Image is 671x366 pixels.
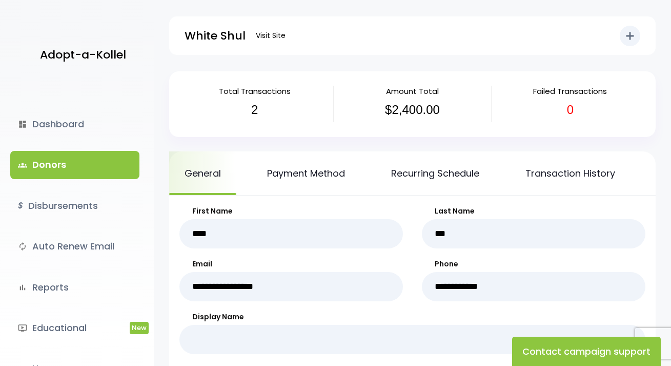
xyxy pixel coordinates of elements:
[376,151,495,195] a: Recurring Schedule
[18,283,27,292] i: bar_chart
[40,45,126,65] p: Adopt-a-Kollel
[10,192,139,220] a: $Disbursements
[185,26,246,46] p: White Shul
[10,314,139,342] a: ondemand_videoEducationalNew
[10,274,139,301] a: bar_chartReports
[18,323,27,333] i: ondemand_video
[18,161,27,170] span: groups
[18,242,27,251] i: autorenew
[179,206,403,217] label: First Name
[620,26,640,46] button: add
[184,103,326,118] h3: 2
[179,259,403,269] label: Email
[18,199,23,214] i: $
[10,110,139,138] a: dashboardDashboard
[624,30,636,42] i: add
[386,86,439,97] span: Amount Total
[512,337,661,366] button: Contact campaign support
[422,259,645,269] label: Phone
[422,206,645,217] label: Last Name
[533,86,607,97] span: Failed Transactions
[499,103,641,118] h3: 0
[35,30,126,80] a: Adopt-a-Kollel
[510,151,631,195] a: Transaction History
[10,151,139,179] a: groupsDonors
[18,120,27,129] i: dashboard
[219,86,291,97] span: Total Transactions
[169,151,236,195] a: General
[341,103,483,118] h3: $2,400.00
[251,26,291,46] a: Visit Site
[10,233,139,260] a: autorenewAuto Renew Email
[130,322,149,334] span: New
[252,151,360,195] a: Payment Method
[179,312,645,322] label: Display Name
